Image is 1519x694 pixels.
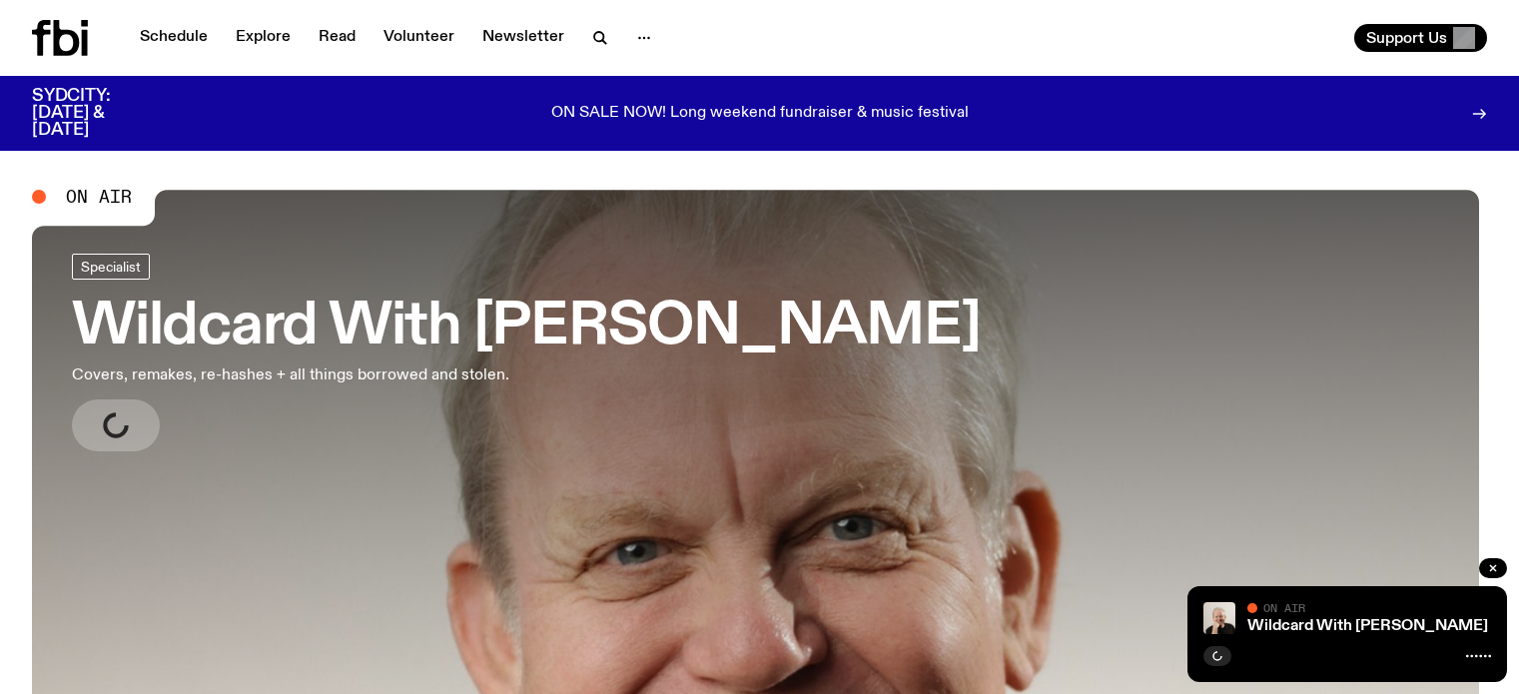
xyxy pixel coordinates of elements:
a: Schedule [128,24,220,52]
span: Specialist [81,259,141,274]
a: Explore [224,24,303,52]
a: Wildcard With [PERSON_NAME] [1247,618,1488,634]
a: Read [307,24,368,52]
h3: Wildcard With [PERSON_NAME] [72,300,981,355]
a: Specialist [72,254,150,280]
button: Support Us [1354,24,1487,52]
a: Newsletter [470,24,576,52]
span: On Air [1263,601,1305,614]
h3: SYDCITY: [DATE] & [DATE] [32,88,160,139]
p: ON SALE NOW! Long weekend fundraiser & music festival [551,105,969,123]
img: Stuart is smiling charmingly, wearing a black t-shirt against a stark white background. [1203,602,1235,634]
span: On Air [66,188,132,206]
a: Volunteer [372,24,466,52]
a: Wildcard With [PERSON_NAME]Covers, remakes, re-hashes + all things borrowed and stolen. [72,254,981,451]
span: Support Us [1366,29,1447,47]
p: Covers, remakes, re-hashes + all things borrowed and stolen. [72,363,583,387]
